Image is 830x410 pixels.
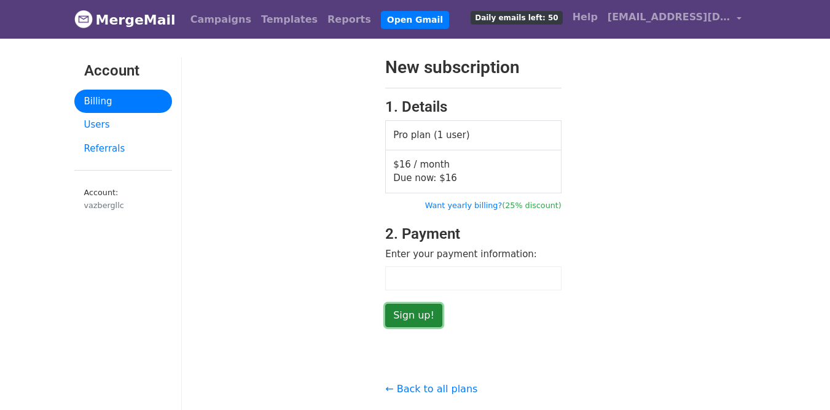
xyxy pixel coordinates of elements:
[323,7,376,32] a: Reports
[385,383,477,395] a: ← Back to all plans
[84,188,162,211] small: Account:
[74,90,172,114] a: Billing
[385,57,562,78] h2: New subscription
[74,137,172,161] a: Referrals
[425,201,562,210] a: Want yearly billing?(25% discount)
[385,98,562,116] h3: 1. Details
[385,304,442,327] input: Sign up!
[392,273,555,284] iframe: Secure card payment input frame
[603,5,746,34] a: [EMAIL_ADDRESS][DOMAIN_NAME]
[502,201,562,210] span: (25% discount)
[256,7,323,32] a: Templates
[385,225,562,243] h3: 2. Payment
[84,199,162,211] div: vazbergllc
[74,10,93,28] img: MergeMail logo
[386,121,562,150] td: Pro plan (1 user)
[445,172,457,184] span: 16
[84,62,162,80] h3: Account
[386,150,562,193] td: $16 / month
[471,11,562,25] span: Daily emails left: 50
[568,5,603,29] a: Help
[186,7,256,32] a: Campaigns
[385,247,537,261] label: Enter your payment information:
[466,5,567,29] a: Daily emails left: 50
[74,113,172,137] a: Users
[393,172,457,184] span: Due now: $
[608,10,730,25] span: [EMAIL_ADDRESS][DOMAIN_NAME]
[769,351,830,410] iframe: Chat Widget
[74,7,176,33] a: MergeMail
[381,11,449,29] a: Open Gmail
